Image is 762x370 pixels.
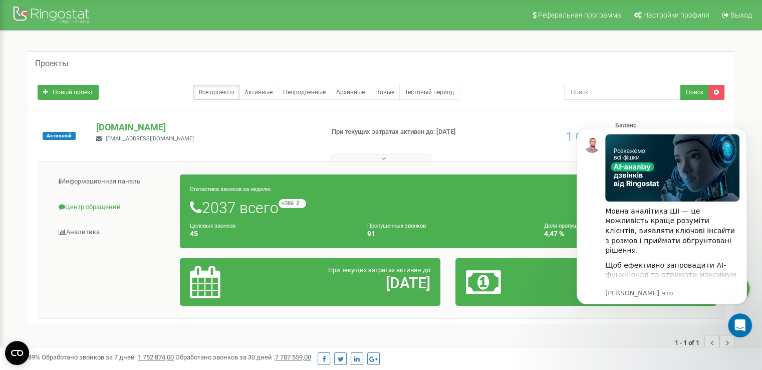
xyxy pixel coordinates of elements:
h5: Проекты [35,59,68,68]
span: Активный [43,132,76,140]
iframe: Intercom notifications сообщение [562,113,762,343]
a: Непродленные [278,85,331,100]
small: +386 [279,199,306,208]
h2: [DATE] [275,275,430,291]
button: Поиск [680,85,709,100]
span: Обработано звонков за 30 дней : [175,353,311,361]
a: Новые [370,85,400,100]
span: Настройки профиля [643,11,709,19]
a: Архивные [331,85,370,100]
h1: 2037 всего [190,199,706,216]
u: 7 787 559,00 [275,353,311,361]
span: [EMAIL_ADDRESS][DOMAIN_NAME] [106,135,194,142]
span: При текущих затратах активен до [328,266,430,274]
small: Целевых звонков [190,223,235,229]
span: Выход [730,11,752,19]
a: Центр обращений [46,195,180,220]
input: Поиск [564,85,681,100]
p: При текущих затратах активен до: [DATE] [332,127,492,137]
a: Активные [239,85,278,100]
a: Все проекты [193,85,239,100]
a: Новый проект [38,85,99,100]
span: Реферальная программа [538,11,621,19]
p: [DOMAIN_NAME] [96,121,315,134]
a: Информационная панель [46,169,180,194]
h2: 1 024,06 $ [551,275,706,291]
h4: 91 [367,230,530,238]
a: Аналитика [46,220,180,245]
span: Обработано звонков за 7 дней : [42,353,174,361]
u: 1 752 874,00 [138,353,174,361]
h4: 4,47 % [544,230,706,238]
button: Open CMP widget [5,341,29,365]
iframe: Intercom live chat [728,313,752,337]
a: Тестовый период [399,85,459,100]
h4: 45 [190,230,352,238]
small: Доля пропущенных звонков [544,223,616,229]
small: Статистика звонков за неделю [190,186,271,193]
small: Пропущенных звонков [367,223,426,229]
